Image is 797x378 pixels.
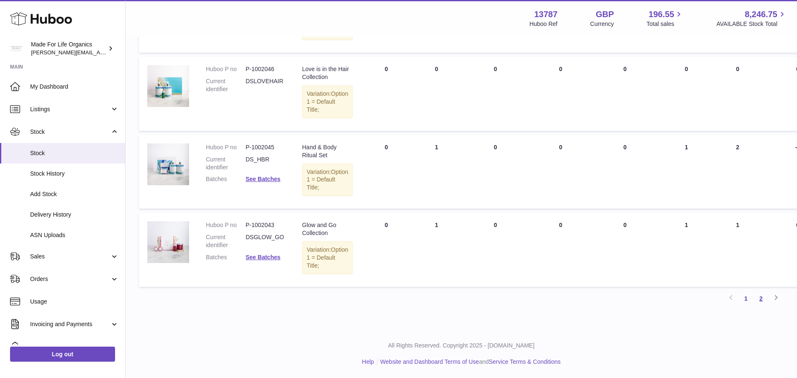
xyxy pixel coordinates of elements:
span: Total sales [646,20,684,28]
li: and [377,358,561,366]
span: Stock History [30,170,119,178]
span: My Dashboard [30,83,119,91]
span: Option 1 = Default Title; [307,169,348,191]
dt: Huboo P no [206,221,246,229]
dd: DS_HBR [246,156,285,171]
a: Log out [10,347,115,362]
td: 1 [658,213,715,286]
span: Usage [30,298,119,306]
td: 1 [658,135,715,209]
img: product image [147,221,189,263]
dd: P-1002045 [246,143,285,151]
dd: P-1002043 [246,221,285,229]
td: 0 [361,57,411,130]
span: Orders [30,275,110,283]
td: 0 [529,57,592,130]
td: 0 [461,57,529,130]
div: Hand & Body Ritual Set [302,143,353,159]
a: See Batches [246,254,280,261]
span: 196.55 [648,9,674,20]
td: 0 [529,135,592,209]
a: 196.55 Total sales [646,9,684,28]
strong: GBP [596,9,614,20]
div: Love is in the Hair Collection [302,65,353,81]
td: 1 [715,213,761,286]
span: Option 1 = Default Title; [307,90,348,113]
span: ASN Uploads [30,231,119,239]
strong: 13787 [534,9,558,20]
td: 1 [411,213,461,286]
span: Listings [30,105,110,113]
span: 8,246.75 [745,9,777,20]
dd: DSLOVEHAIR [246,77,285,93]
span: Stock [30,149,119,157]
a: 8,246.75 AVAILABLE Stock Total [716,9,787,28]
div: Glow and Go Collection [302,221,353,237]
td: 0 [361,135,411,209]
dd: P-1002046 [246,65,285,73]
dt: Huboo P no [206,143,246,151]
td: 2 [715,135,761,209]
span: Cases [30,343,119,351]
a: See Batches [246,176,280,182]
span: AVAILABLE Stock Total [716,20,787,28]
span: Sales [30,253,110,261]
dt: Batches [206,175,246,183]
span: Add Stock [30,190,119,198]
td: 0 [411,57,461,130]
td: 0 [715,57,761,130]
dt: Current identifier [206,233,246,249]
td: 0 [361,213,411,286]
div: Variation: [302,163,353,197]
td: 1 [411,135,461,209]
td: 0 [461,213,529,286]
span: Delivery History [30,211,119,219]
a: Help [362,358,374,365]
dt: Huboo P no [206,65,246,73]
span: Option 1 = Default Title; [307,246,348,269]
span: 0 [623,144,627,151]
div: Currency [590,20,614,28]
dd: DSGLOW_GO [246,233,285,249]
img: product image [147,143,189,185]
td: 0 [658,57,715,130]
img: geoff.winwood@madeforlifeorganics.com [10,42,23,55]
a: Website and Dashboard Terms of Use [380,358,479,365]
span: Invoicing and Payments [30,320,110,328]
td: 0 [461,135,529,209]
a: Service Terms & Conditions [489,358,561,365]
img: product image [147,65,189,107]
span: 0 [623,222,627,228]
div: Variation: [302,85,353,118]
div: Made For Life Organics [31,41,106,56]
span: [PERSON_NAME][EMAIL_ADDRESS][PERSON_NAME][DOMAIN_NAME] [31,49,213,56]
dt: Current identifier [206,77,246,93]
div: Huboo Ref [530,20,558,28]
p: All Rights Reserved. Copyright 2025 - [DOMAIN_NAME] [132,342,790,350]
div: Variation: [302,241,353,274]
dt: Batches [206,253,246,261]
span: 0 [623,66,627,72]
span: Stock [30,128,110,136]
dt: Current identifier [206,156,246,171]
a: 2 [753,291,769,306]
td: 0 [529,213,592,286]
a: 1 [738,291,753,306]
